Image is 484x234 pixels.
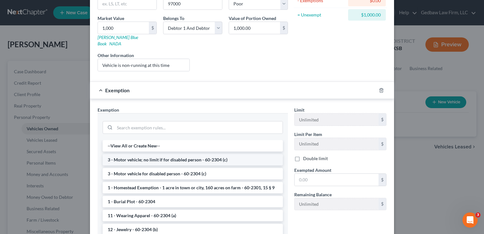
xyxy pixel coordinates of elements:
[229,22,280,34] input: 0.00
[379,114,386,126] div: $
[294,131,322,138] label: Limit Per Item
[294,191,332,198] label: Remaining Balance
[98,59,189,71] input: (optional)
[229,15,276,22] label: Value of Portion Owned
[295,138,379,150] input: --
[103,182,283,193] li: 1 - Homestead Exemption - 1 acre in town or city, 160 acres on farm - 60-2301, 15 § 9
[98,22,149,34] input: 0.00
[115,121,283,133] input: Search exemption rules...
[462,212,478,228] iframe: Intercom live chat
[98,15,124,22] label: Market Value
[379,198,386,210] div: $
[149,22,156,34] div: $
[353,12,381,18] div: $1,000.00
[103,154,283,166] li: 3 - Motor vehicle; no limit if for disabled person - 60-2304 (c)
[379,174,386,186] div: $
[109,41,121,46] a: NADA
[103,196,283,207] li: 1 - Burial Plot - 60-2304
[295,198,379,210] input: --
[103,210,283,221] li: 11 - Wearing Apparel - 60-2304 (a)
[295,174,379,186] input: 0.00
[163,16,184,21] span: Belongs To
[98,52,134,59] label: Other Information
[379,138,386,150] div: $
[294,107,304,113] span: Limit
[103,168,283,179] li: 3 - Motor vehicle for disabled person - 60-2304 (c)
[103,140,283,152] li: --View All or Create New--
[475,212,481,218] span: 3
[294,167,331,173] span: Exempted Amount
[98,107,119,113] span: Exemption
[297,12,345,18] div: = Unexempt
[303,155,328,162] label: Double limit
[98,35,138,46] a: [PERSON_NAME] Blue Book
[105,87,130,93] span: Exemption
[295,114,379,126] input: --
[280,22,288,34] div: $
